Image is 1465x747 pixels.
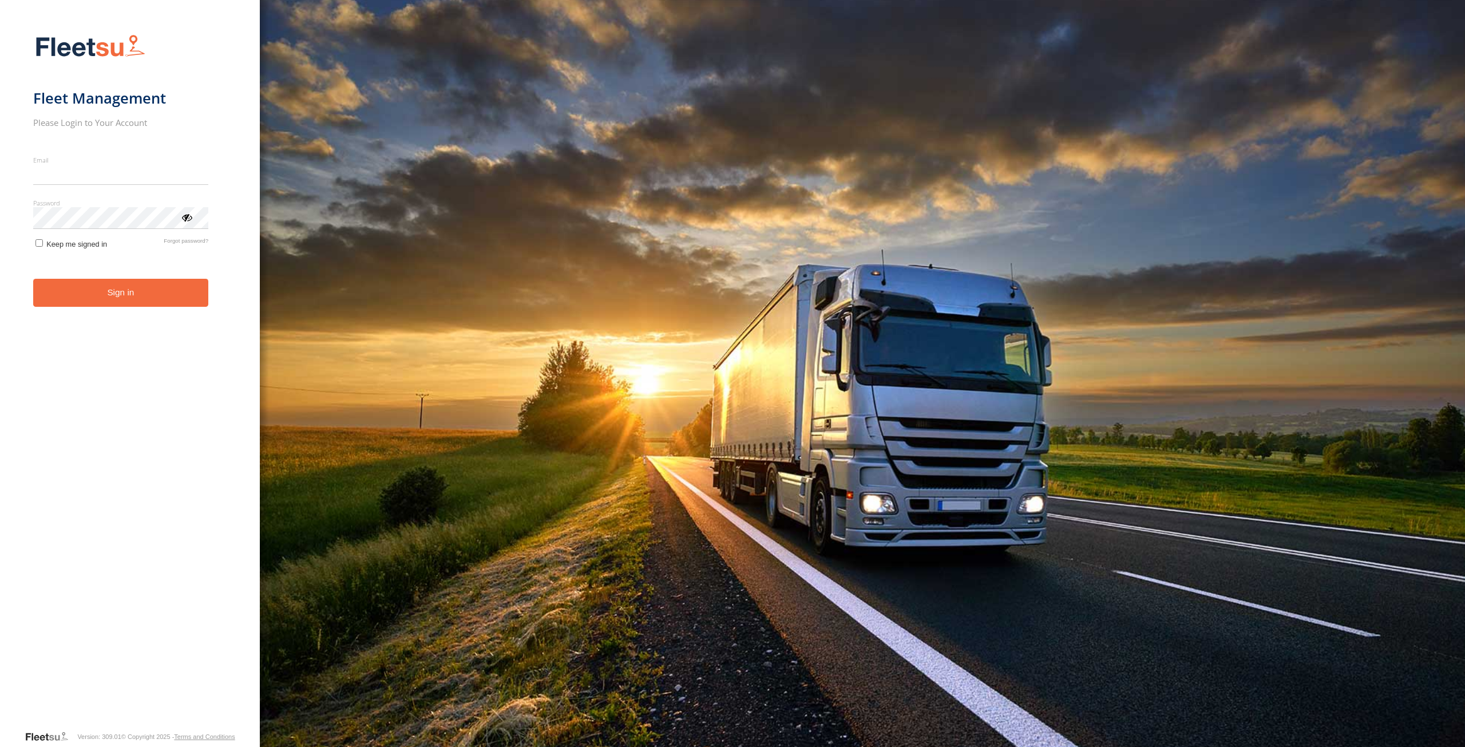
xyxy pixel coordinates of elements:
[121,733,235,740] div: © Copyright 2025 -
[181,211,192,223] div: ViewPassword
[33,32,148,61] img: Fleetsu
[33,199,209,207] label: Password
[25,731,77,742] a: Visit our Website
[174,733,235,740] a: Terms and Conditions
[33,27,227,730] form: main
[46,240,107,248] span: Keep me signed in
[77,733,121,740] div: Version: 309.01
[164,238,208,248] a: Forgot password?
[33,89,209,108] h1: Fleet Management
[33,117,209,128] h2: Please Login to Your Account
[33,156,209,164] label: Email
[33,279,209,307] button: Sign in
[35,239,43,247] input: Keep me signed in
